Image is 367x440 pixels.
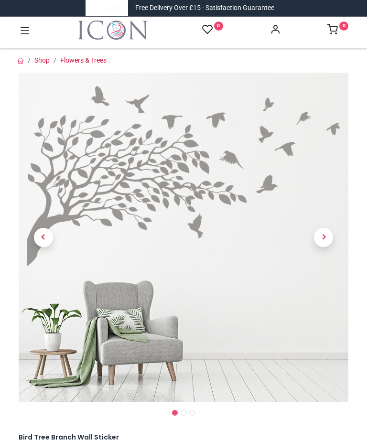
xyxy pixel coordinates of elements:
a: 0 [202,24,223,36]
sup: 0 [214,21,223,31]
a: Previous [19,122,68,353]
span: Previous [34,228,53,247]
a: Flowers & Trees [60,56,107,64]
sup: 0 [339,21,348,31]
img: Icon Wall Stickers [78,21,148,40]
img: Bird Tree Branch Wall Sticker [19,73,348,402]
a: Logo of Icon Wall Stickers [78,21,148,40]
a: Account Info [270,27,281,34]
div: Free Delivery Over £15 - Satisfaction Guarantee [135,3,274,13]
a: Trustpilot [93,3,121,13]
span: Next [314,228,333,247]
a: Next [299,122,349,353]
a: Shop [34,56,50,64]
a: 0 [327,27,348,34]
